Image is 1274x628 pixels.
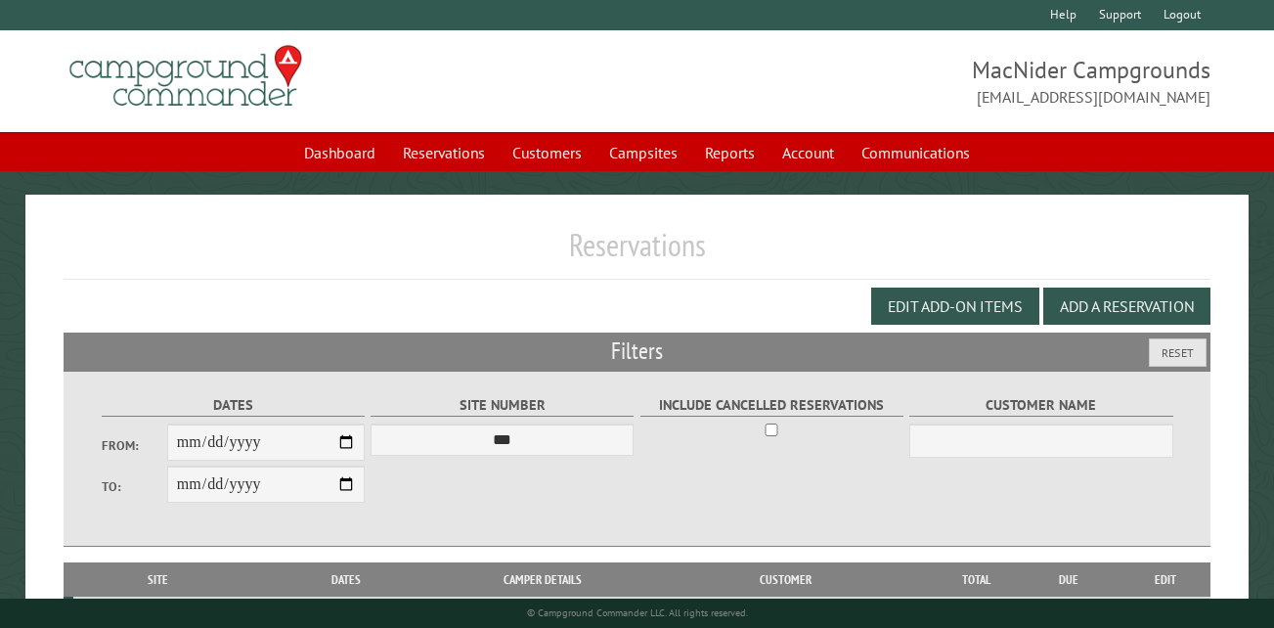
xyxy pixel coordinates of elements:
h2: Filters [64,333,1210,370]
th: Camper Details [451,562,633,597]
label: To: [102,477,167,496]
button: Add a Reservation [1043,288,1210,325]
label: Site Number [371,394,634,417]
label: Include Cancelled Reservations [640,394,903,417]
a: Reports [693,134,767,171]
img: Campground Commander [64,38,308,114]
a: Dashboard [292,134,387,171]
a: Reservations [391,134,497,171]
label: From: [102,436,167,455]
th: Dates [242,562,451,597]
small: © Campground Commander LLC. All rights reserved. [527,606,748,619]
a: Account [770,134,846,171]
a: Customers [501,134,593,171]
span: MacNider Campgrounds [EMAIL_ADDRESS][DOMAIN_NAME] [637,54,1210,109]
button: Reset [1149,338,1207,367]
label: Customer Name [909,394,1172,417]
h1: Reservations [64,226,1210,280]
th: Site [73,562,242,597]
th: Customer [634,562,938,597]
button: Edit Add-on Items [871,288,1039,325]
label: Dates [102,394,365,417]
a: Communications [850,134,982,171]
th: Due [1016,562,1120,597]
th: Total [938,562,1016,597]
a: Campsites [597,134,689,171]
th: Edit [1120,562,1210,597]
